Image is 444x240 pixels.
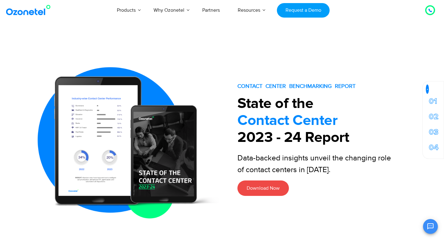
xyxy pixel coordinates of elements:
[426,85,429,94] div: Key Insights
[237,84,415,89] div: CONTACT CENTER BENCHMARKING REPORT
[423,219,438,234] button: Open chat
[277,3,330,18] a: Request a Demo
[429,145,438,151] a: 04
[429,98,437,105] a: 01
[237,153,391,175] span: Data-backed insights unveil the changing role of contact centers in [DATE].
[429,129,438,135] a: 03
[247,185,280,191] span: Download Now
[427,89,428,90] img: Key Insights
[429,114,438,120] a: 02
[237,113,337,128] strong: Contact Center
[237,95,413,146] h1: State of the 2023 - 24 Report
[32,53,219,226] img: CCPR
[237,180,289,196] a: Download Now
